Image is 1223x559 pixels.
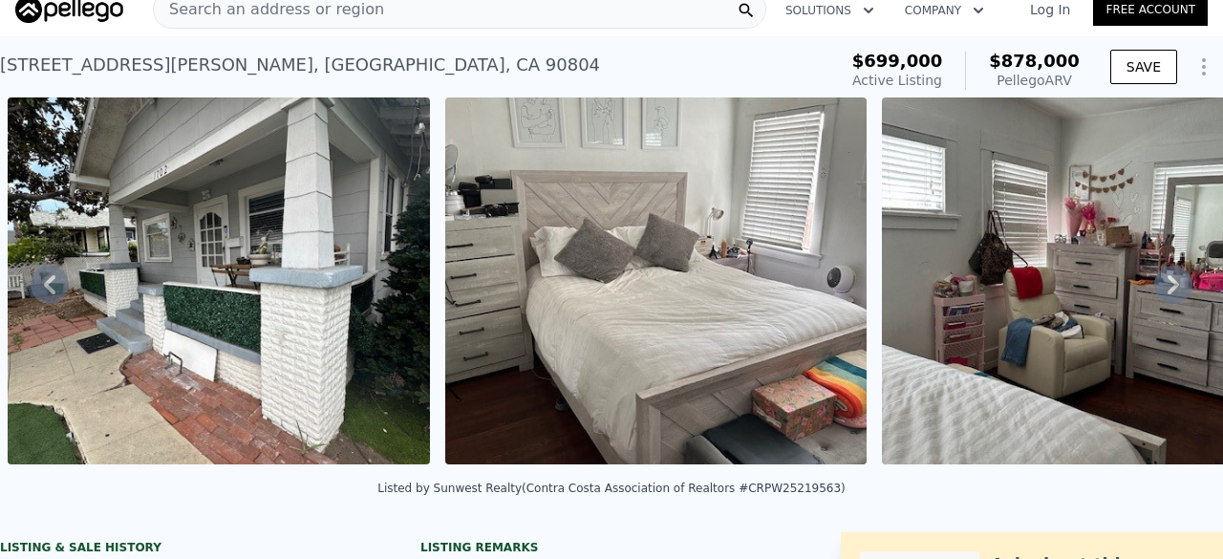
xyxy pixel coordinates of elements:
button: SAVE [1110,50,1177,84]
div: Listing remarks [420,540,803,555]
div: Listed by Sunwest Realty (Contra Costa Association of Realtors #CRPW25219563) [377,482,846,495]
img: Sale: 169710942 Parcel: 46913088 [8,97,430,464]
button: Show Options [1185,48,1223,86]
span: $699,000 [852,51,943,71]
img: Sale: 169710942 Parcel: 46913088 [445,97,868,464]
span: Active Listing [852,73,942,88]
span: $878,000 [989,51,1080,71]
div: Pellego ARV [989,71,1080,90]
